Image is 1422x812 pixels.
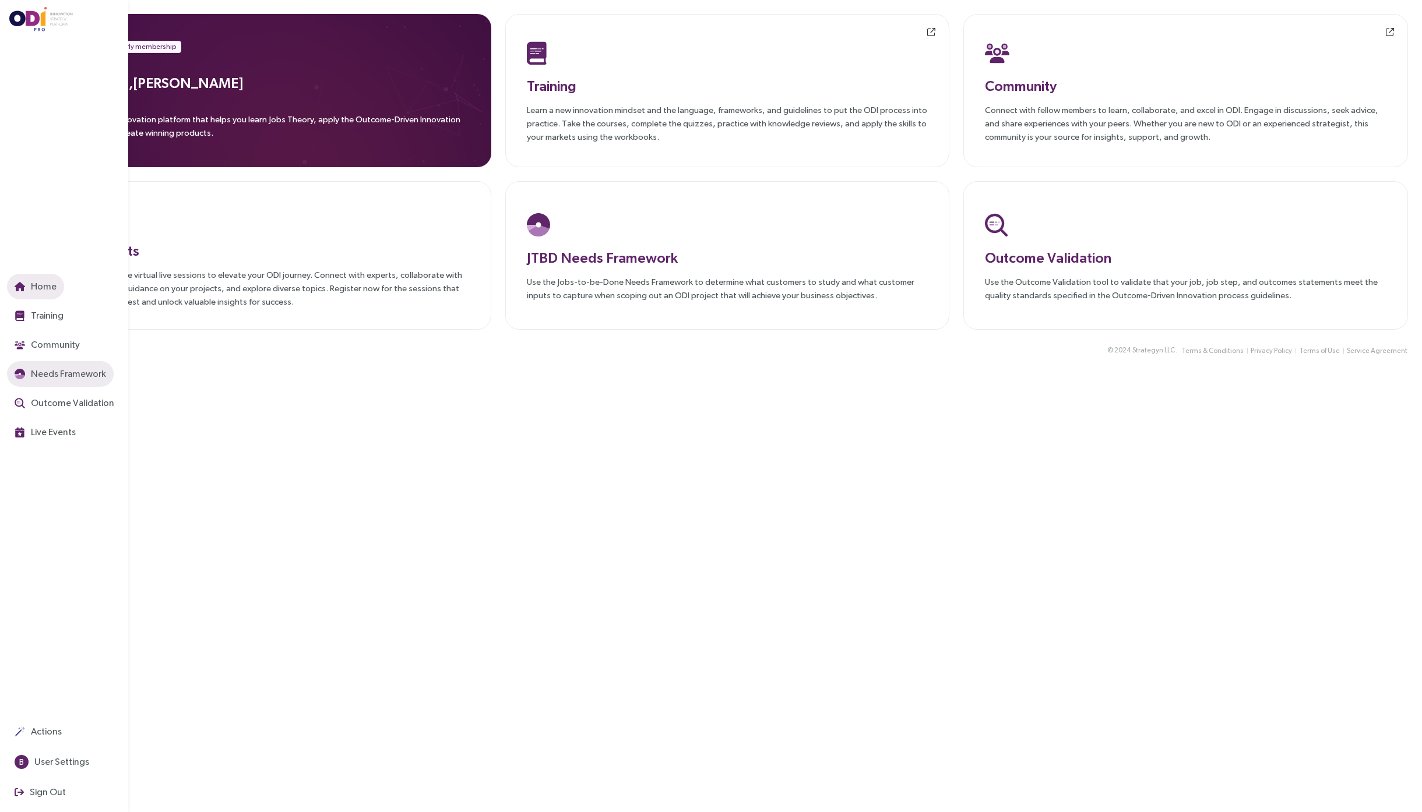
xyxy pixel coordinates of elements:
[29,724,62,739] span: Actions
[32,754,89,769] span: User Settings
[15,398,25,408] img: Outcome Validation
[527,75,928,96] h3: Training
[7,361,114,387] button: Needs Framework
[15,726,25,737] img: Actions
[1299,345,1340,356] span: Terms of Use
[15,310,25,321] img: Training
[115,41,176,52] span: Yearly membership
[7,274,64,299] button: Home
[68,268,470,308] p: Join our exclusive virtual live sessions to elevate your ODI journey. Connect with experts, colla...
[1132,345,1175,356] span: Strategyn LLC
[985,75,1386,96] h3: Community
[527,275,928,302] p: Use the Jobs-to-be-Done Needs Framework to determine what customers to study and what customer in...
[1250,345,1293,357] button: Privacy Policy
[527,247,928,268] h3: JTBD Needs Framework
[29,366,106,381] span: Needs Framework
[527,213,550,236] img: JTBD Needs Platform
[7,779,73,805] button: Sign Out
[7,749,97,775] button: BUser Settings
[29,279,57,294] span: Home
[1347,345,1407,356] span: Service Agreement
[1298,345,1340,357] button: Terms of Use
[29,396,114,410] span: Outcome Validation
[15,427,25,437] img: Live Events
[19,755,24,769] span: B
[68,72,470,93] h3: Welcome, [PERSON_NAME]
[7,719,69,744] button: Actions
[29,425,76,439] span: Live Events
[9,7,73,31] img: ODIpro
[985,103,1386,143] p: Connect with fellow members to learn, collaborate, and excel in ODI. Engage in discussions, seek ...
[7,390,122,416] button: Outcome Validation
[985,41,1009,65] img: Community
[29,337,80,352] span: Community
[527,103,928,143] p: Learn a new innovation mindset and the language, frameworks, and guidelines to put the ODI proces...
[1107,344,1177,356] div: © 2024 .
[1346,345,1408,357] button: Service Agreement
[985,213,1008,236] img: Outcome Validation
[985,247,1386,268] h3: Outcome Validation
[27,785,66,799] span: Sign Out
[7,303,71,329] button: Training
[527,41,547,65] img: Training
[15,340,25,350] img: Community
[15,369,25,379] img: JTBD Needs Framework
[29,308,64,323] span: Training
[1181,345,1244,357] button: Terms & Conditions
[1132,344,1175,356] button: Strategyn LLC
[1181,345,1244,356] span: Terms & Conditions
[1251,345,1292,356] span: Privacy Policy
[68,112,470,146] p: ODIpro is an innovation platform that helps you learn Jobs Theory, apply the Outcome-Driven Innov...
[68,240,470,261] h3: Live Events
[985,275,1386,302] p: Use the Outcome Validation tool to validate that your job, job step, and outcomes statements meet...
[7,419,83,445] button: Live Events
[7,332,87,358] button: Community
